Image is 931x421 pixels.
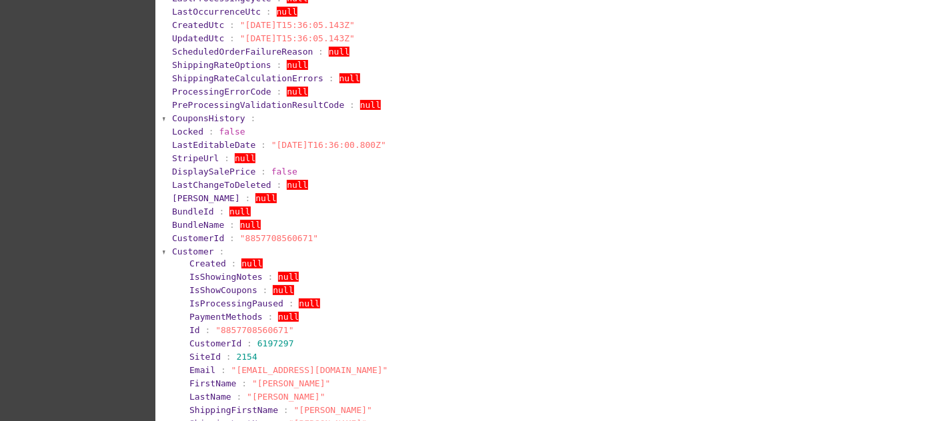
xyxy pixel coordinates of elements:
[189,325,200,335] span: Id
[189,285,257,295] span: IsShowCoupons
[277,180,282,190] span: :
[318,47,323,57] span: :
[219,246,225,256] span: :
[189,365,215,375] span: Email
[271,140,386,150] span: "[DATE]T16:36:00.800Z"
[241,378,247,388] span: :
[172,87,271,97] span: ProcessingErrorCode
[237,352,257,362] span: 2154
[235,153,255,163] span: null
[273,285,293,295] span: null
[205,325,211,335] span: :
[267,272,273,282] span: :
[339,73,360,83] span: null
[247,338,252,348] span: :
[189,392,231,402] span: LastName
[231,258,237,268] span: :
[189,352,221,362] span: SiteId
[172,33,224,43] span: UpdatedUtc
[231,365,388,375] span: "[EMAIL_ADDRESS][DOMAIN_NAME]"
[189,272,263,282] span: IsShowingNotes
[247,392,325,402] span: "[PERSON_NAME]"
[241,258,262,268] span: null
[349,100,355,110] span: :
[229,233,235,243] span: :
[229,33,235,43] span: :
[172,153,219,163] span: StripeUrl
[172,47,313,57] span: ScheduledOrderFailureReason
[329,47,349,57] span: null
[287,60,307,70] span: null
[271,167,297,177] span: false
[172,7,261,17] span: LastOccurrenceUtc
[215,325,293,335] span: "8857708560671"
[266,7,271,17] span: :
[240,33,355,43] span: "[DATE]T15:36:05.143Z"
[261,140,266,150] span: :
[172,20,224,30] span: CreatedUtc
[172,207,214,216] span: BundleId
[277,87,282,97] span: :
[189,312,263,322] span: PaymentMethods
[172,180,271,190] span: LastChangeToDeleted
[209,127,214,137] span: :
[257,338,294,348] span: 6197297
[252,378,330,388] span: "[PERSON_NAME]"
[237,392,242,402] span: :
[172,100,344,110] span: PreProcessingValidationResultCode
[172,193,240,203] span: [PERSON_NAME]
[172,220,224,230] span: BundleName
[277,60,282,70] span: :
[289,298,294,308] span: :
[278,272,299,282] span: null
[226,352,231,362] span: :
[189,298,283,308] span: IsProcessingPaused
[172,60,271,70] span: ShippingRateOptions
[299,298,319,308] span: null
[294,405,372,415] span: "[PERSON_NAME]"
[360,100,381,110] span: null
[172,167,255,177] span: DisplaySalePrice
[189,258,226,268] span: Created
[277,7,297,17] span: null
[229,20,235,30] span: :
[255,193,276,203] span: null
[189,378,236,388] span: FirstName
[172,233,224,243] span: CustomerId
[172,73,323,83] span: ShippingRateCalculationErrors
[219,207,225,216] span: :
[261,167,266,177] span: :
[219,127,245,137] span: false
[245,193,251,203] span: :
[287,87,307,97] span: null
[263,285,268,295] span: :
[189,338,241,348] span: CustomerId
[240,220,261,230] span: null
[329,73,334,83] span: :
[172,113,245,123] span: CouponsHistory
[189,405,278,415] span: ShippingFirstName
[229,207,250,216] span: null
[267,312,273,322] span: :
[224,153,229,163] span: :
[283,405,289,415] span: :
[287,180,307,190] span: null
[250,113,255,123] span: :
[172,246,214,256] span: Customer
[240,233,318,243] span: "8857708560671"
[172,127,203,137] span: Locked
[240,20,355,30] span: "[DATE]T15:36:05.143Z"
[172,140,255,150] span: LastEditableDate
[229,220,235,230] span: :
[221,365,226,375] span: :
[278,312,299,322] span: null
